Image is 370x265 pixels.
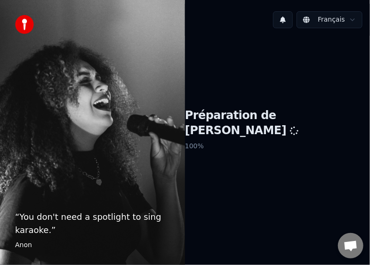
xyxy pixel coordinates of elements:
[338,233,363,258] div: Ouvrir le chat
[185,108,370,138] h1: Préparation de [PERSON_NAME]
[15,15,34,34] img: youka
[15,210,170,237] p: “ You don't need a spotlight to sing karaoke. ”
[15,241,170,250] footer: Anon
[185,138,370,155] p: 100 %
